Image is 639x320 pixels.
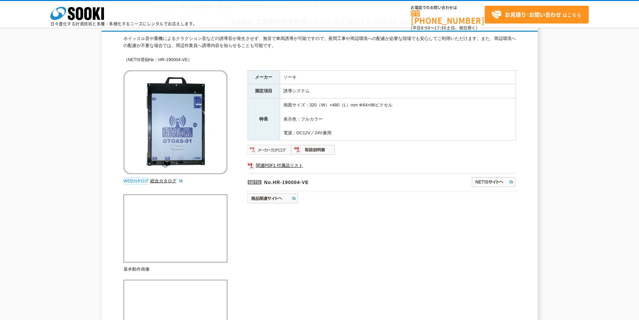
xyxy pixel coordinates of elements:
p: 基本動作画像 [123,266,227,273]
p: 日々進化する計測技術と多種・多様化するニーズにレンタルでお応えします。 [50,22,197,26]
span: 17:30 [434,25,446,31]
a: 総合カタログ [150,178,183,183]
img: webカタログ [123,178,149,184]
td: 誘導システム [280,84,516,98]
a: 関連PDF1 付属品リスト [248,161,516,170]
th: メーカー [248,70,280,84]
img: NETISサイトへ [471,177,516,187]
span: お電話でのお問い合わせは [411,6,485,10]
p: No.HR-190004-VE [248,173,407,189]
span: (平日 ～ 土日、祝日除く) [411,25,477,31]
a: 取扱説明書 [291,149,335,154]
span: 8:50 [421,25,430,31]
img: 工事車両無音誘導システム おとなしくん OTO-AS-001 [123,70,227,174]
img: 取扱説明書 [291,144,335,155]
img: メーカーカタログ [248,144,291,155]
td: 画面サイズ：320（W）×480（L）mm ※64×96ピクセル 表示色：フルカラー 電源：DC12V／24V兼用 [280,98,516,140]
a: お見積り･お問い合わせはこちら [485,6,589,24]
div: ホイッスル音や重機によるクラクション音などの誘導音が発生させず、無音で車両誘導が可能ですので、夜間工事や周辺環境への配慮が必要な現場でも安心してご利用いただけます。また、周辺環境への配慮が不要な... [123,35,516,63]
td: ソーキ [280,70,516,84]
th: 測定項目 [248,84,280,98]
span: はこちら [491,10,581,20]
th: 特長 [248,98,280,140]
a: メーカーカタログ [248,149,291,154]
img: 商品関連サイトへ [248,193,299,204]
strong: お見積り･お問い合わせ [505,10,561,18]
a: [PHONE_NUMBER] [411,10,485,24]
